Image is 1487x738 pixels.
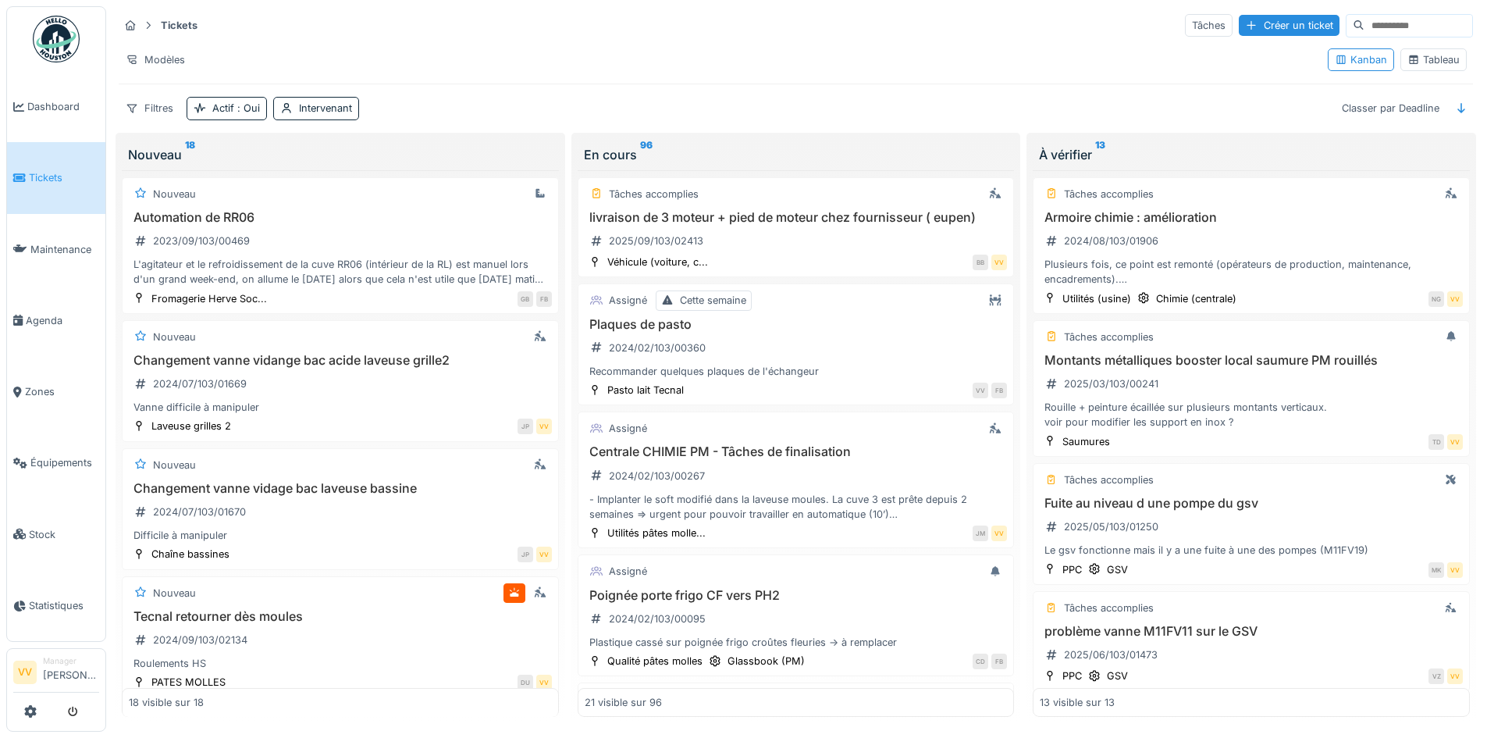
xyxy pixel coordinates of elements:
div: CD [973,654,988,669]
div: JM [973,526,988,541]
div: Créer un ticket [1239,15,1339,36]
div: 18 visible sur 18 [129,695,204,710]
div: VV [973,383,988,398]
a: Statistiques [7,570,105,641]
h3: Centrale CHIMIE PM - Tâches de finalisation [585,444,1008,459]
span: Stock [29,527,99,542]
div: FB [991,383,1007,398]
div: Classer par Deadline [1335,97,1446,119]
div: Intervenant [299,101,352,116]
div: VV [1447,562,1463,578]
a: Maintenance [7,214,105,285]
div: 2025/06/103/01473 [1064,647,1158,662]
div: Nouveau [153,187,196,201]
div: 2024/07/103/01669 [153,376,247,391]
div: 2024/08/103/01906 [1064,234,1158,248]
a: Stock [7,499,105,570]
div: Assigné [609,293,647,308]
span: Tickets [29,170,99,185]
span: Équipements [30,455,99,470]
div: 2024/07/103/01670 [153,504,246,519]
div: VV [536,547,552,562]
h3: Poignée porte frigo CF vers PH2 [585,588,1008,603]
div: VV [991,255,1007,270]
div: Chaîne bassines [151,547,229,562]
li: VV [13,661,37,684]
a: Agenda [7,285,105,356]
div: Tâches accomplies [1064,330,1154,344]
div: Cette semaine [680,293,746,308]
span: Maintenance [30,242,99,257]
div: MK [1428,562,1444,578]
div: FB [991,654,1007,669]
h3: Montants métalliques booster local saumure PM rouillés [1040,353,1463,368]
h3: livraison de 3 moteur + pied de moteur chez fournisseur ( eupen) [585,210,1008,225]
div: Fromagerie Herve Soc... [151,291,267,306]
div: JP [518,547,533,562]
h3: Changement vanne vidange bac acide laveuse grille2 [129,353,552,368]
h3: Changement vanne vidage bac laveuse bassine [129,481,552,496]
div: VV [1447,668,1463,684]
div: Rouille + peinture écaillée sur plusieurs montants verticaux. voir pour modifier les support en i... [1040,400,1463,430]
div: VV [1447,434,1463,450]
div: Roulements HS [129,656,552,671]
div: Le gsv fonctionne mais il y a une fuite à une des pompes (M11FV19) [1040,543,1463,558]
div: Tâches accomplies [1064,187,1154,201]
div: Tâches [1185,14,1233,37]
span: Agenda [26,313,99,328]
div: VV [536,675,552,690]
span: Dashboard [27,99,99,114]
span: : Oui [234,102,260,114]
h3: Armoire chimie : amélioration [1040,210,1463,225]
div: Nouveau [128,145,553,164]
div: 13 visible sur 13 [1040,695,1115,710]
div: 2024/02/103/00360 [609,340,706,355]
a: Zones [7,356,105,427]
div: Assigné [609,564,647,579]
div: 2024/02/103/00267 [609,469,705,483]
div: JP [518,419,533,434]
div: Nouveau [153,330,196,344]
a: Équipements [7,427,105,498]
div: Tâches accomplies [609,187,699,201]
div: 2025/05/103/01250 [1064,519,1158,534]
div: Plastique cassé sur poignée frigo croûtes fleuries -> à remplacer [585,635,1008,650]
div: 2025/09/103/02413 [609,234,703,248]
div: Glassbook (PM) [727,654,805,668]
div: Assigné [609,421,647,436]
div: Saumures [1062,434,1110,449]
img: Badge_color-CXgf-gQk.svg [33,16,80,62]
div: 2023/09/103/00469 [153,234,250,248]
div: Modèles [119,48,192,71]
div: VZ [1428,668,1444,684]
div: NG [1428,291,1444,307]
div: PATES MOLLES [151,675,226,690]
div: Utilités pâtes molle... [607,526,706,540]
div: VV [536,419,552,434]
div: GSV [1107,562,1128,577]
div: PPC [1062,668,1082,683]
div: Véhicule (voiture, c... [607,255,708,269]
h3: Plaques de pasto [585,317,1008,332]
div: Laveuse grilles 2 [151,419,231,433]
sup: 18 [185,145,195,164]
div: Vanne difficile à manipuler [129,400,552,415]
div: 2024/02/103/00095 [609,611,706,626]
h3: Tecnal retourner dès moules [129,609,552,624]
div: Difficile à manipuler [129,528,552,543]
a: Dashboard [7,71,105,142]
div: Actif [212,101,260,116]
sup: 96 [640,145,653,164]
strong: Tickets [155,18,204,33]
div: Tâches accomplies [1064,601,1154,615]
div: 2025/03/103/00241 [1064,376,1158,391]
div: En cours [584,145,1009,164]
div: Pasto lait Tecnal [607,383,684,398]
div: DU [518,675,533,690]
sup: 13 [1095,145,1105,164]
div: Plusieurs fois, ce point est remonté (opérateurs de production, maintenance, encadrements). Le bu... [1040,257,1463,287]
div: - Implanter le soft modifié dans la laveuse moules. La cuve 3 est prête depuis 2 semaines => urge... [585,492,1008,522]
a: VV Manager[PERSON_NAME] [13,655,99,693]
div: Nouveau [153,586,196,601]
div: GSV [1107,668,1128,683]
